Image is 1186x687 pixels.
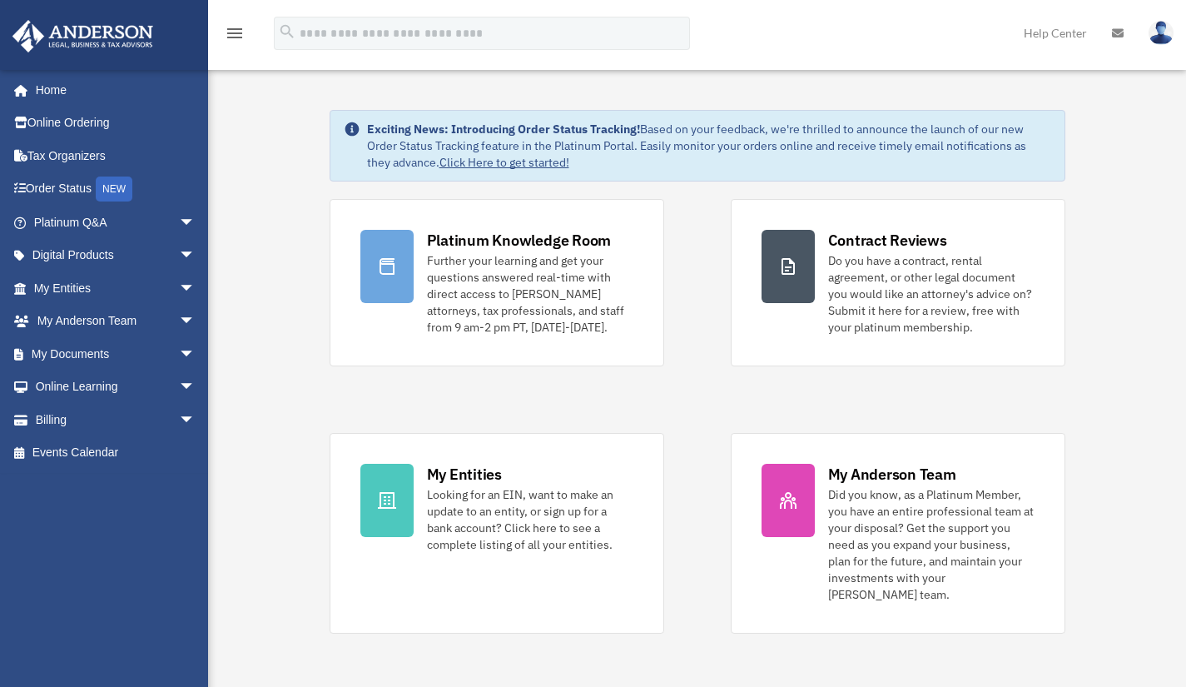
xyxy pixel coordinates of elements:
a: Platinum Knowledge Room Further your learning and get your questions answered real-time with dire... [330,199,664,366]
span: arrow_drop_down [179,239,212,273]
span: arrow_drop_down [179,271,212,306]
a: Home [12,73,212,107]
a: Events Calendar [12,436,221,470]
a: Online Learningarrow_drop_down [12,371,221,404]
a: Digital Productsarrow_drop_down [12,239,221,272]
span: arrow_drop_down [179,337,212,371]
img: Anderson Advisors Platinum Portal [7,20,158,52]
a: My Entitiesarrow_drop_down [12,271,221,305]
a: My Anderson Team Did you know, as a Platinum Member, you have an entire professional team at your... [731,433,1065,634]
div: Did you know, as a Platinum Member, you have an entire professional team at your disposal? Get th... [828,486,1035,603]
a: My Entities Looking for an EIN, want to make an update to an entity, or sign up for a bank accoun... [330,433,664,634]
div: Based on your feedback, we're thrilled to announce the launch of our new Order Status Tracking fe... [367,121,1051,171]
a: Billingarrow_drop_down [12,403,221,436]
span: arrow_drop_down [179,403,212,437]
a: My Anderson Teamarrow_drop_down [12,305,221,338]
div: Contract Reviews [828,230,947,251]
a: menu [225,29,245,43]
div: Do you have a contract, rental agreement, or other legal document you would like an attorney's ad... [828,252,1035,336]
div: Further your learning and get your questions answered real-time with direct access to [PERSON_NAM... [427,252,633,336]
a: Online Ordering [12,107,221,140]
strong: Exciting News: Introducing Order Status Tracking! [367,122,640,137]
span: arrow_drop_down [179,305,212,339]
i: menu [225,23,245,43]
span: arrow_drop_down [179,371,212,405]
span: arrow_drop_down [179,206,212,240]
a: Click Here to get started! [439,155,569,170]
div: My Anderson Team [828,464,956,485]
a: Platinum Q&Aarrow_drop_down [12,206,221,239]
div: My Entities [427,464,502,485]
a: Contract Reviews Do you have a contract, rental agreement, or other legal document you would like... [731,199,1065,366]
img: User Pic [1149,21,1174,45]
div: NEW [96,177,132,202]
div: Looking for an EIN, want to make an update to an entity, or sign up for a bank account? Click her... [427,486,633,553]
a: My Documentsarrow_drop_down [12,337,221,371]
div: Platinum Knowledge Room [427,230,612,251]
a: Tax Organizers [12,139,221,172]
i: search [278,22,296,41]
a: Order StatusNEW [12,172,221,207]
